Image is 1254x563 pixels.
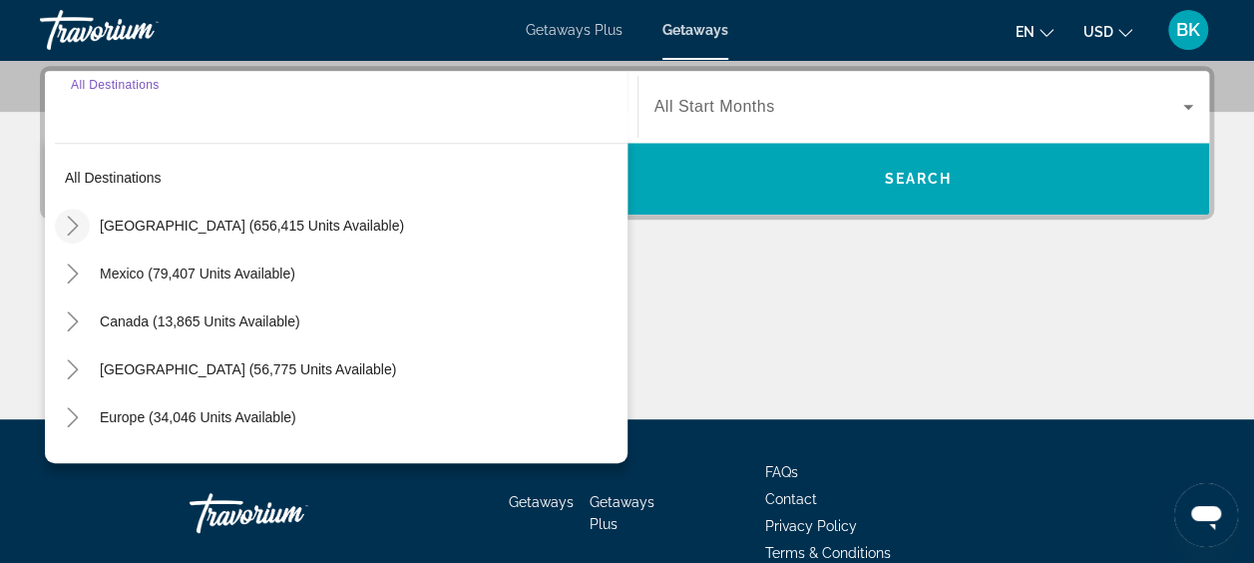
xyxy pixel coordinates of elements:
button: Search [627,143,1210,215]
span: USD [1083,24,1113,40]
button: Toggle Canada (13,865 units available) [55,304,90,339]
span: BK [1176,20,1200,40]
a: Getaways Plus [590,494,654,532]
div: Search widget [45,71,1209,215]
button: Toggle United States (656,415 units available) [55,209,90,244]
a: Travorium [190,483,389,543]
button: Canada (13,865 units available) [90,303,627,339]
a: FAQs [765,464,798,480]
a: Getaways Plus [526,22,623,38]
button: [GEOGRAPHIC_DATA] (56,775 units available) [90,351,627,387]
span: [GEOGRAPHIC_DATA] (656,415 units available) [100,218,404,234]
button: Toggle Caribbean & Atlantic Islands (56,775 units available) [55,352,90,387]
a: Getaways [662,22,728,38]
a: Getaways [509,494,574,510]
a: Contact [765,491,817,507]
button: Australia (3,210 units available) [90,447,627,483]
span: All destinations [65,170,162,186]
button: Toggle Australia (3,210 units available) [55,448,90,483]
span: Search [884,171,952,187]
button: Mexico (79,407 units available) [90,256,627,291]
button: Europe (34,046 units available) [90,399,627,435]
iframe: Button to launch messaging window [1174,483,1238,547]
button: [GEOGRAPHIC_DATA] (656,415 units available) [90,208,627,244]
span: All Start Months [654,98,775,115]
button: Change language [1016,17,1053,46]
span: All Destinations [71,78,160,91]
button: Toggle Mexico (79,407 units available) [55,257,90,291]
button: All destinations [55,160,627,196]
span: Canada (13,865 units available) [100,313,300,329]
a: Travorium [40,4,239,56]
span: Europe (34,046 units available) [100,409,296,425]
button: User Menu [1162,9,1214,51]
a: Privacy Policy [765,518,857,534]
a: Terms & Conditions [765,545,891,561]
span: Mexico (79,407 units available) [100,266,295,281]
span: en [1016,24,1035,40]
button: Change currency [1083,17,1132,46]
button: Toggle Europe (34,046 units available) [55,400,90,435]
span: [GEOGRAPHIC_DATA] (56,775 units available) [100,361,396,377]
